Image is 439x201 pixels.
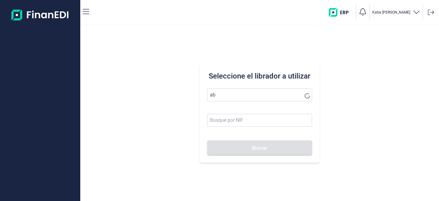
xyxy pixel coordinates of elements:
input: Busque por NIF [207,114,312,127]
span: Buscar [252,146,267,150]
button: Buscar [207,140,312,155]
img: Logo de aplicación [11,5,69,25]
h3: Seleccione el librador a utilizar [207,71,312,81]
img: erp [329,8,353,17]
button: Katia [PERSON_NAME] [372,8,420,17]
p: Katia [PERSON_NAME] [372,10,410,15]
input: Seleccione la razón social [207,88,312,101]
